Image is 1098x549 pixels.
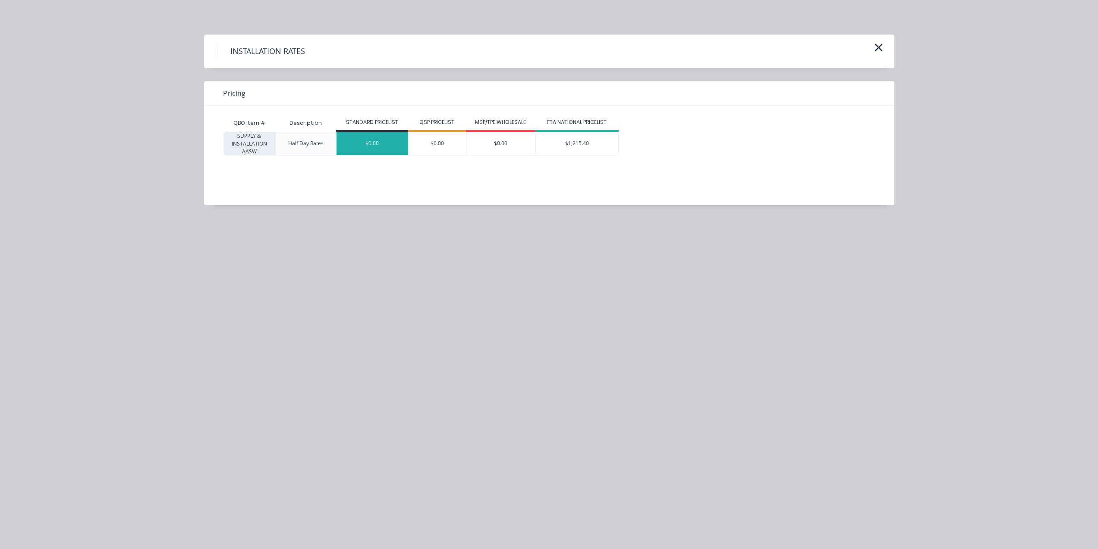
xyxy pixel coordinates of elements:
[409,132,466,155] div: $0.00
[466,132,535,155] div: $0.00
[336,118,408,126] div: STANDARD PRICELIST
[283,112,329,134] div: Description
[337,132,408,155] div: $0.00
[536,132,618,155] div: $1,215.40
[466,118,535,126] div: MSP/TPE WHOLESALE
[535,118,619,126] div: FTA NATIONAL PRICELIST
[223,88,245,98] span: Pricing
[223,114,275,132] div: QBO Item #
[288,140,324,147] div: Half Day Rates
[408,118,466,126] div: QSP PRICELIST
[223,132,275,155] div: SUPPLY & INSTALLATION AASW
[217,43,318,60] h4: INSTALLATION RATES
